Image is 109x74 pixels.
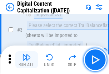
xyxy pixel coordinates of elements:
[89,54,101,65] img: Main button
[61,51,84,68] button: Skip
[6,3,14,11] img: Back
[44,63,55,67] div: Undo
[85,4,91,10] img: Support
[68,63,77,67] div: Skip
[17,0,83,14] div: Digital Content Capitalization ([DATE])
[45,53,54,62] img: Undo
[27,41,83,49] div: TrailBalanceFlat - imported
[95,3,103,11] img: Settings menu
[38,51,61,68] button: Undo
[68,53,76,62] img: Skip
[34,10,63,18] div: Import Sheet
[19,63,35,67] div: Run All
[22,53,31,62] img: Run All
[15,51,38,68] button: Run All
[17,27,23,33] span: # 3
